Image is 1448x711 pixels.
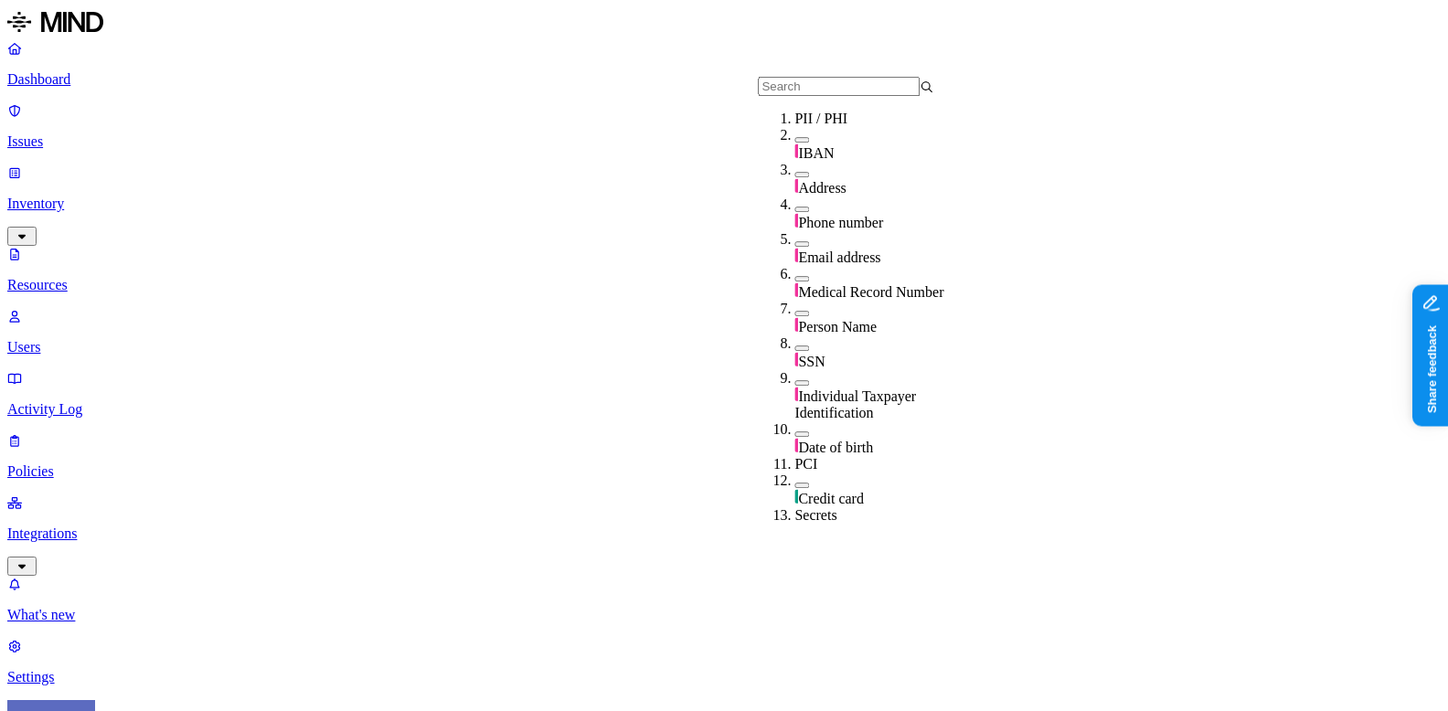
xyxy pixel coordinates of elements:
[7,246,1441,293] a: Resources
[794,178,798,193] img: pii-line.svg
[7,7,103,37] img: MIND
[798,180,846,196] span: Address
[758,77,920,96] input: Search
[798,249,880,265] span: Email address
[794,507,970,524] div: Secrets
[798,284,943,300] span: Medical Record Number
[7,669,1441,685] p: Settings
[794,248,798,262] img: pii-line.svg
[794,317,798,332] img: pii-line.svg
[794,282,798,297] img: pii-line.svg
[798,215,883,230] span: Phone number
[794,387,798,401] img: pii-line.svg
[7,370,1441,418] a: Activity Log
[798,354,825,369] span: SSN
[798,440,873,455] span: Date of birth
[794,352,798,366] img: pii-line.svg
[7,607,1441,623] p: What's new
[7,576,1441,623] a: What's new
[7,7,1441,40] a: MIND
[798,319,877,334] span: Person Name
[7,432,1441,480] a: Policies
[794,213,798,228] img: pii-line.svg
[794,438,798,452] img: pii-line.svg
[794,143,798,158] img: pii-line.svg
[7,277,1441,293] p: Resources
[794,388,916,420] span: Individual Taxpayer Identification
[7,196,1441,212] p: Inventory
[794,111,970,127] div: PII / PHI
[7,71,1441,88] p: Dashboard
[7,401,1441,418] p: Activity Log
[7,525,1441,542] p: Integrations
[7,638,1441,685] a: Settings
[7,102,1441,150] a: Issues
[7,40,1441,88] a: Dashboard
[798,145,834,161] span: IBAN
[7,339,1441,355] p: Users
[7,463,1441,480] p: Policies
[7,308,1441,355] a: Users
[794,456,970,472] div: PCI
[7,494,1441,573] a: Integrations
[798,491,864,506] span: Credit card
[7,164,1441,243] a: Inventory
[794,489,798,504] img: pci-line.svg
[7,133,1441,150] p: Issues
